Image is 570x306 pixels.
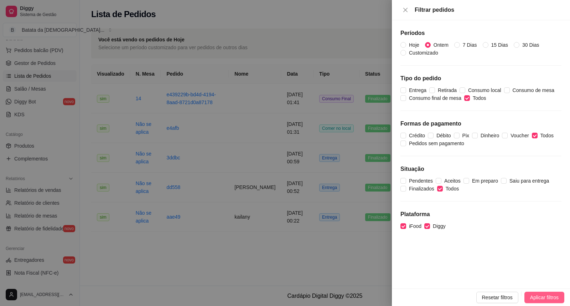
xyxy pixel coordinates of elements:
h5: Períodos [400,29,561,37]
span: 7 Dias [460,41,480,49]
span: Consumo local [465,86,504,94]
span: Débito [434,132,454,139]
span: Consumo de mesa [510,86,558,94]
h5: Plataforma [400,210,561,219]
span: 15 Dias [488,41,511,49]
span: Todos [443,185,462,193]
h5: Tipo do pedido [400,74,561,83]
span: Pendentes [406,177,436,185]
span: Consumo final de mesa [406,94,464,102]
span: Pix [460,132,472,139]
button: Aplicar filtros [524,292,564,303]
span: Ontem [431,41,451,49]
span: Hoje [406,41,422,49]
span: Retirada [435,86,460,94]
span: Customizado [406,49,441,57]
span: Dinheiro [478,132,502,139]
div: Filtrar pedidos [415,6,561,14]
span: Resetar filtros [482,294,513,301]
span: Todos [538,132,556,139]
span: Todos [470,94,489,102]
span: 30 Dias [519,41,542,49]
button: Close [400,7,410,14]
span: close [403,7,408,13]
span: Crédito [406,132,428,139]
span: Pedidos sem pagamento [406,139,467,147]
span: iFood [406,222,424,230]
span: Diggy [430,222,449,230]
h5: Situação [400,165,561,173]
span: Voucher [508,132,532,139]
span: Saiu para entrega [507,177,552,185]
span: Em preparo [469,177,501,185]
span: Aceitos [441,177,463,185]
button: Resetar filtros [476,292,518,303]
h5: Formas de pagamento [400,119,561,128]
span: Aplicar filtros [530,294,559,301]
span: Entrega [406,86,429,94]
span: Finalizados [406,185,437,193]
